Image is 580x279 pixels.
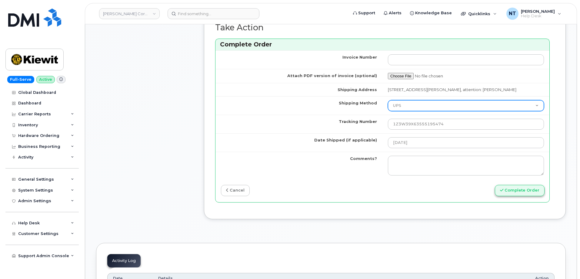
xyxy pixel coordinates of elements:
[457,8,501,20] div: Quicklinks
[502,8,565,20] div: Nicholas Taylor
[349,7,379,19] a: Support
[389,10,402,16] span: Alerts
[358,10,375,16] span: Support
[521,14,555,19] span: Help Desk
[287,73,377,79] label: Attach PDF version of invoice (optional)
[339,119,377,124] label: Tracking Number
[554,253,575,274] iframe: Messenger Launcher
[415,10,452,16] span: Knowledge Base
[168,8,259,19] input: Find something...
[99,8,160,19] a: Kiewit Corporation
[382,83,549,96] td: [STREET_ADDRESS][PERSON_NAME], attention: [PERSON_NAME]
[221,185,250,196] a: cancel
[350,156,377,162] label: Comments?
[220,40,545,49] h3: Complete Order
[406,7,456,19] a: Knowledge Base
[468,11,490,16] span: Quicklinks
[338,87,377,93] label: Shipping Address
[215,23,550,32] h2: Take Action
[342,54,377,60] label: Invoice Number
[314,137,377,143] label: Date Shipped (if applicable)
[521,9,555,14] span: [PERSON_NAME]
[509,10,516,17] span: NT
[339,100,377,106] label: Shipping Method
[495,185,545,196] button: Complete Order
[379,7,406,19] a: Alerts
